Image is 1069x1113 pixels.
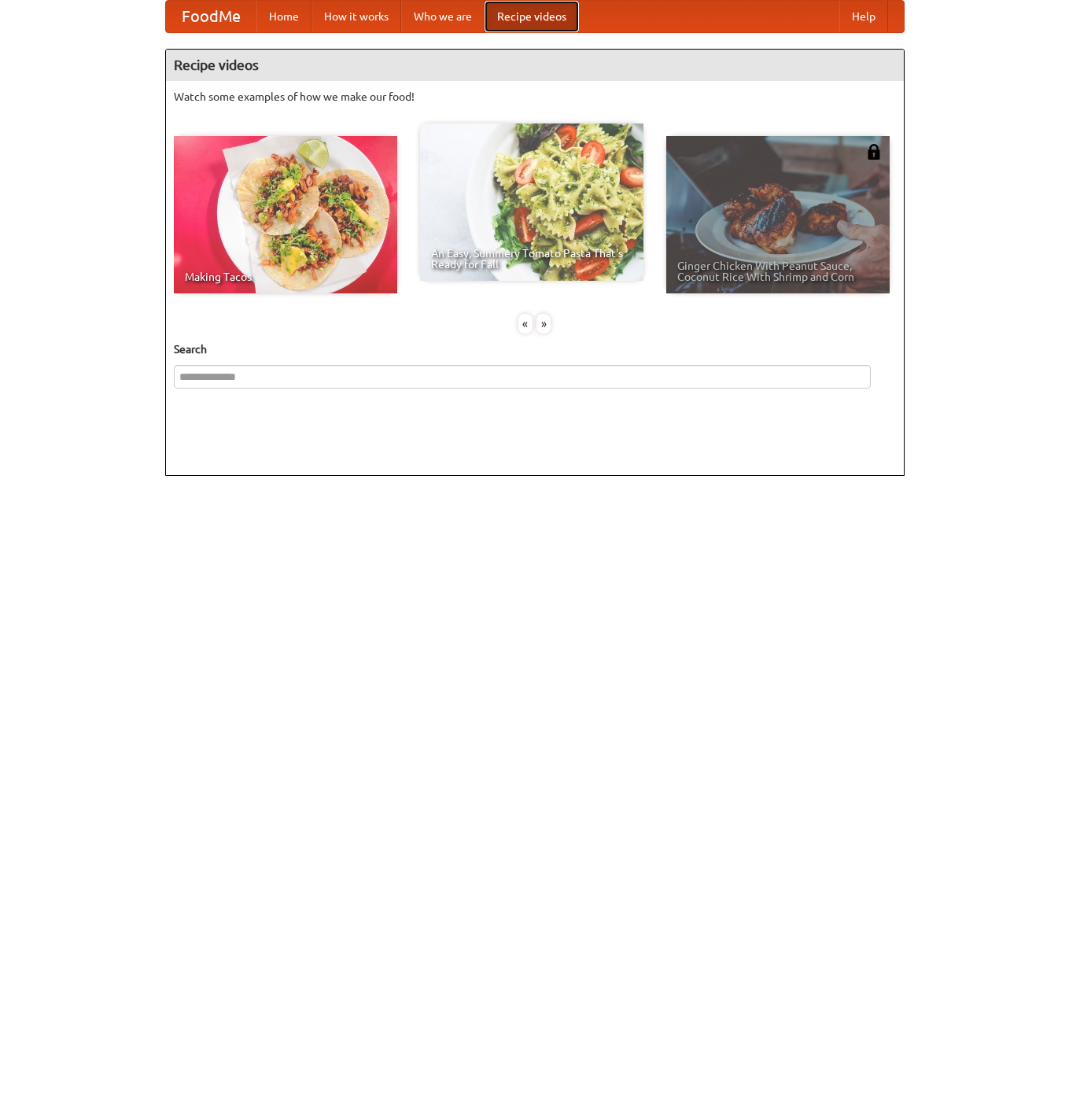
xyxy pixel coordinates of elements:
h4: Recipe videos [166,50,904,81]
span: Making Tacos [185,271,386,282]
a: An Easy, Summery Tomato Pasta That's Ready for Fall [420,123,643,281]
a: Making Tacos [174,136,397,293]
a: Who we are [401,1,485,32]
a: Help [839,1,888,32]
div: » [536,314,551,334]
p: Watch some examples of how we make our food! [174,89,896,105]
h5: Search [174,341,896,357]
a: Recipe videos [485,1,579,32]
a: FoodMe [166,1,256,32]
a: How it works [311,1,401,32]
a: Home [256,1,311,32]
div: « [518,314,533,334]
span: An Easy, Summery Tomato Pasta That's Ready for Fall [431,248,632,270]
img: 483408.png [866,144,882,160]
